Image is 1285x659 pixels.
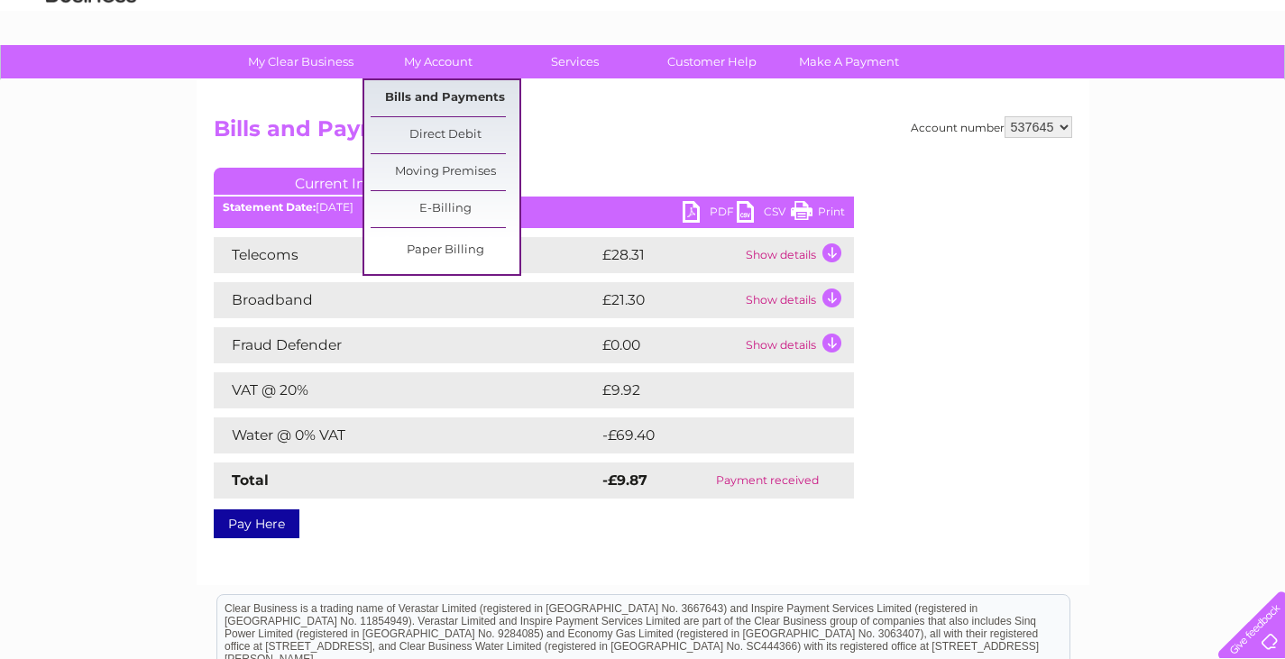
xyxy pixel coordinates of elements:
[371,80,519,116] a: Bills and Payments
[598,237,741,273] td: £28.31
[638,45,786,78] a: Customer Help
[598,282,741,318] td: £21.30
[214,201,854,214] div: [DATE]
[232,471,269,489] strong: Total
[1226,77,1269,90] a: Log out
[945,9,1069,32] a: 0333 014 3131
[1165,77,1209,90] a: Contact
[45,47,137,102] img: logo.png
[214,327,598,363] td: Fraud Defender
[363,45,512,78] a: My Account
[741,327,854,363] td: Show details
[214,372,598,408] td: VAT @ 20%
[214,282,598,318] td: Broadband
[598,417,821,453] td: -£69.40
[500,45,649,78] a: Services
[226,45,375,78] a: My Clear Business
[371,154,519,190] a: Moving Premises
[214,417,598,453] td: Water @ 0% VAT
[598,327,741,363] td: £0.00
[775,45,923,78] a: Make A Payment
[968,77,1002,90] a: Water
[214,509,299,538] a: Pay Here
[1063,77,1117,90] a: Telecoms
[737,201,791,227] a: CSV
[911,116,1072,138] div: Account number
[1128,77,1154,90] a: Blog
[371,233,519,269] a: Paper Billing
[214,168,484,195] a: Current Invoice
[741,282,854,318] td: Show details
[1013,77,1052,90] a: Energy
[683,201,737,227] a: PDF
[602,471,647,489] strong: -£9.87
[214,237,598,273] td: Telecoms
[371,117,519,153] a: Direct Debit
[371,191,519,227] a: E-Billing
[791,201,845,227] a: Print
[217,10,1069,87] div: Clear Business is a trading name of Verastar Limited (registered in [GEOGRAPHIC_DATA] No. 3667643...
[223,200,316,214] b: Statement Date:
[598,372,812,408] td: £9.92
[681,462,853,499] td: Payment received
[214,116,1072,151] h2: Bills and Payments
[741,237,854,273] td: Show details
